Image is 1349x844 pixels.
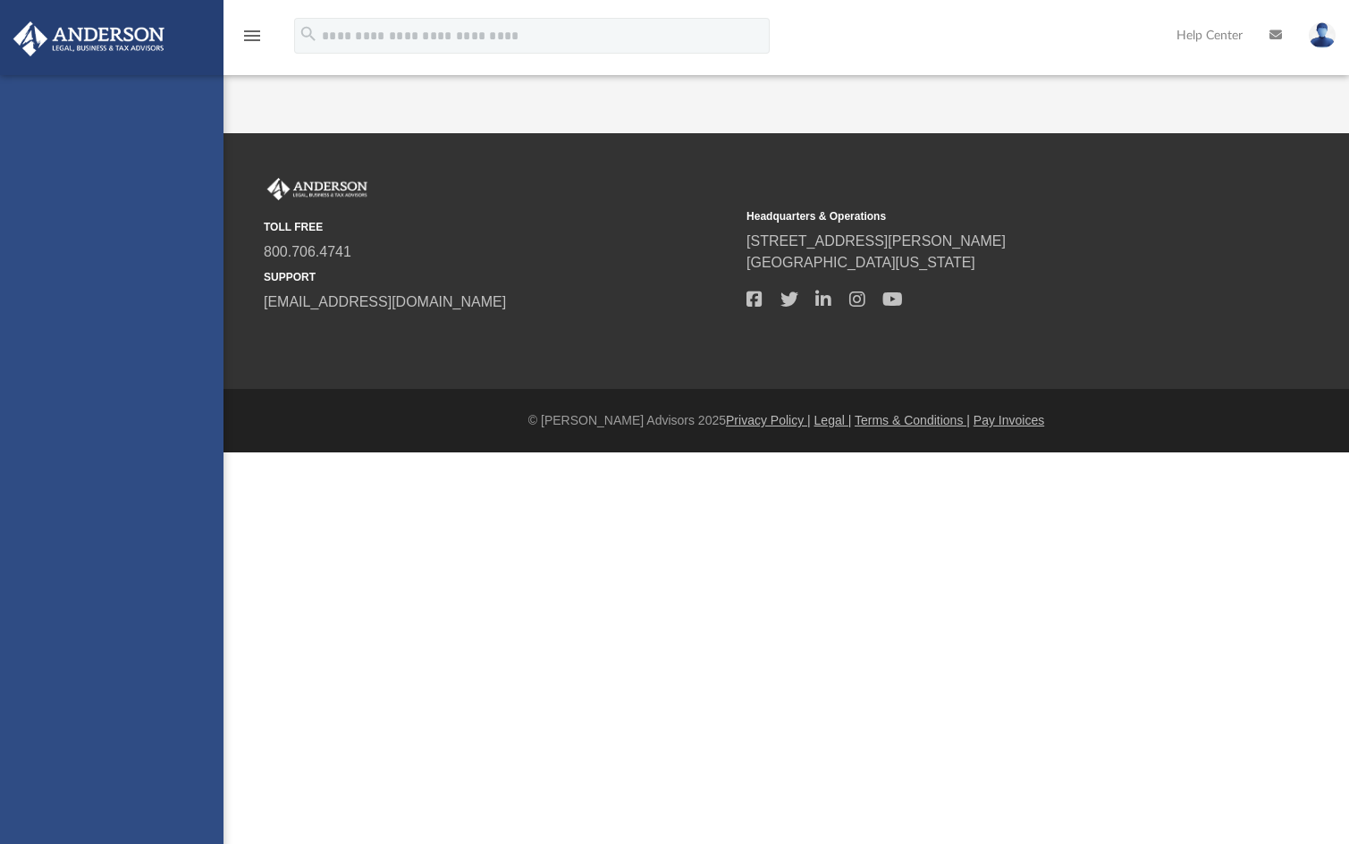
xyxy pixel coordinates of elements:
[1309,22,1336,48] img: User Pic
[241,25,263,46] i: menu
[746,208,1217,224] small: Headquarters & Operations
[264,294,506,309] a: [EMAIL_ADDRESS][DOMAIN_NAME]
[746,233,1006,249] a: [STREET_ADDRESS][PERSON_NAME]
[746,255,975,270] a: [GEOGRAPHIC_DATA][US_STATE]
[974,413,1044,427] a: Pay Invoices
[223,411,1349,430] div: © [PERSON_NAME] Advisors 2025
[299,24,318,44] i: search
[241,34,263,46] a: menu
[8,21,170,56] img: Anderson Advisors Platinum Portal
[726,413,811,427] a: Privacy Policy |
[264,219,734,235] small: TOLL FREE
[264,244,351,259] a: 800.706.4741
[814,413,852,427] a: Legal |
[264,178,371,201] img: Anderson Advisors Platinum Portal
[264,269,734,285] small: SUPPORT
[855,413,970,427] a: Terms & Conditions |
